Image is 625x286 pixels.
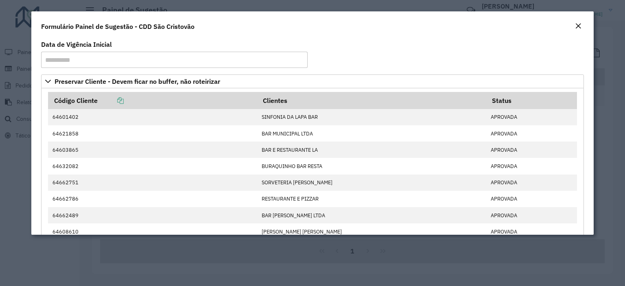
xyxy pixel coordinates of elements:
[257,175,486,191] td: SORVETERIA [PERSON_NAME]
[48,175,257,191] td: 64662751
[48,191,257,207] td: 64662786
[48,92,257,109] th: Código Cliente
[48,158,257,174] td: 64632082
[486,125,577,142] td: APROVADA
[48,142,257,158] td: 64603865
[257,223,486,240] td: [PERSON_NAME] [PERSON_NAME]
[41,39,112,49] label: Data de Vigência Inicial
[486,223,577,240] td: APROVADA
[486,158,577,174] td: APROVADA
[486,207,577,223] td: APROVADA
[98,96,124,105] a: Copiar
[575,23,581,29] em: Fechar
[48,207,257,223] td: 64662489
[48,223,257,240] td: 64608610
[257,125,486,142] td: BAR MUNICIPAL LTDA
[48,125,257,142] td: 64621858
[486,142,577,158] td: APROVADA
[257,191,486,207] td: RESTAURANTE E PIZZAR
[41,22,194,31] h4: Formulário Painel de Sugestão - CDD São Cristovão
[48,109,257,125] td: 64601402
[257,109,486,125] td: SINFONIA DA LAPA BAR
[486,109,577,125] td: APROVADA
[486,191,577,207] td: APROVADA
[41,74,584,88] a: Preservar Cliente - Devem ficar no buffer, não roteirizar
[257,142,486,158] td: BAR E RESTAURANTE LA
[257,207,486,223] td: BAR [PERSON_NAME] LTDA
[257,158,486,174] td: BURAQUINHO BAR RESTA
[573,21,584,32] button: Close
[257,92,486,109] th: Clientes
[486,175,577,191] td: APROVADA
[55,78,220,85] span: Preservar Cliente - Devem ficar no buffer, não roteirizar
[486,92,577,109] th: Status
